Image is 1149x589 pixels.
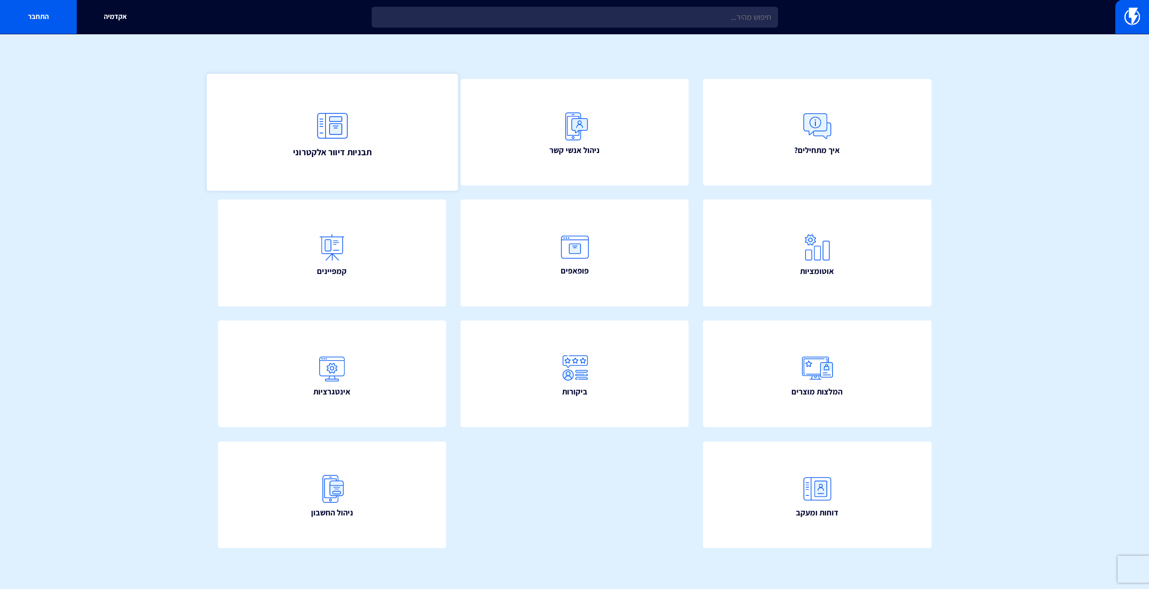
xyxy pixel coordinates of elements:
[562,386,587,398] span: ביקורות
[549,144,600,156] span: ניהול אנשי קשר
[218,199,447,306] a: קמפיינים
[313,386,350,398] span: אינטגרציות
[800,265,834,277] span: אוטומציות
[461,320,689,427] a: ביקורות
[703,79,931,186] a: איך מתחילים?
[461,199,689,306] a: פופאפים
[293,145,371,158] span: תבניות דיוור אלקטרוני
[206,74,457,191] a: תבניות דיוור אלקטרוני
[703,441,931,548] a: דוחות ומעקב
[791,386,842,398] span: המלצות מוצרים
[796,507,838,519] span: דוחות ומעקב
[561,265,589,277] span: פופאפים
[372,7,778,28] input: חיפוש מהיר...
[317,265,347,277] span: קמפיינים
[218,320,447,427] a: אינטגרציות
[461,79,689,186] a: ניהול אנשי קשר
[703,199,931,306] a: אוטומציות
[311,507,353,519] span: ניהול החשבון
[703,320,931,427] a: המלצות מוצרים
[794,144,840,156] span: איך מתחילים?
[218,441,447,548] a: ניהול החשבון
